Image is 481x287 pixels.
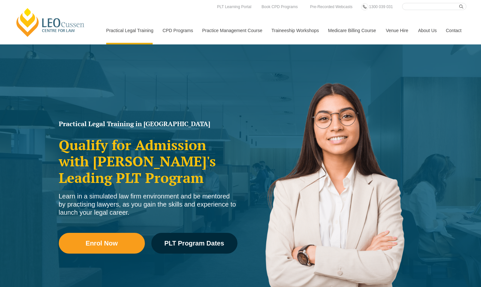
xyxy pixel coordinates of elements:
[437,244,465,271] iframe: LiveChat chat widget
[59,233,145,254] a: Enrol Now
[158,17,197,44] a: CPD Programs
[260,3,299,10] a: Book CPD Programs
[309,3,354,10] a: Pre-Recorded Webcasts
[441,17,466,44] a: Contact
[59,121,237,127] h1: Practical Legal Training in [GEOGRAPHIC_DATA]
[151,233,237,254] a: PLT Program Dates
[59,192,237,217] div: Learn in a simulated law firm environment and be mentored by practising lawyers, as you gain the ...
[164,240,224,246] span: PLT Program Dates
[15,7,86,38] a: [PERSON_NAME] Centre for Law
[215,3,253,10] a: PLT Learning Portal
[59,137,237,186] h2: Qualify for Admission with [PERSON_NAME]'s Leading PLT Program
[369,5,393,9] span: 1300 039 031
[413,17,441,44] a: About Us
[367,3,394,10] a: 1300 039 031
[267,17,323,44] a: Traineeship Workshops
[381,17,413,44] a: Venue Hire
[101,17,158,44] a: Practical Legal Training
[86,240,118,246] span: Enrol Now
[197,17,267,44] a: Practice Management Course
[323,17,381,44] a: Medicare Billing Course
